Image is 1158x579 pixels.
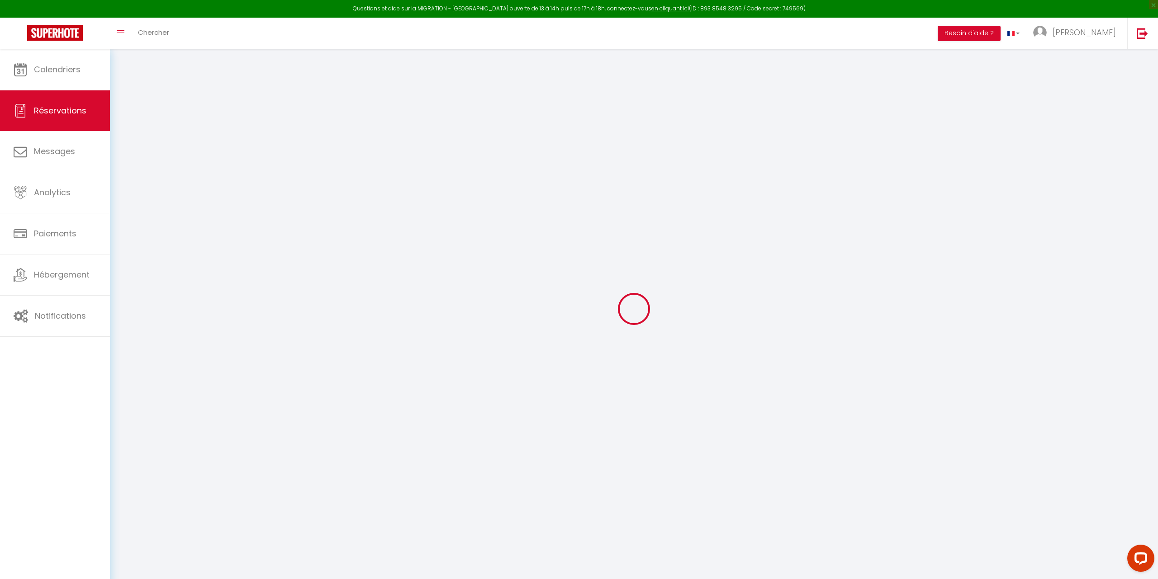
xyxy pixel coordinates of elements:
[1026,18,1127,49] a: ... [PERSON_NAME]
[34,187,71,198] span: Analytics
[35,310,86,321] span: Notifications
[34,64,81,75] span: Calendriers
[34,146,75,157] span: Messages
[131,18,176,49] a: Chercher
[27,25,83,41] img: Super Booking
[1053,27,1116,38] span: [PERSON_NAME]
[34,105,86,116] span: Réservations
[651,5,689,12] a: en cliquant ici
[138,28,169,37] span: Chercher
[34,269,90,280] span: Hébergement
[34,228,76,239] span: Paiements
[1137,28,1148,39] img: logout
[1033,26,1047,39] img: ...
[1120,541,1158,579] iframe: LiveChat chat widget
[938,26,1001,41] button: Besoin d'aide ?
